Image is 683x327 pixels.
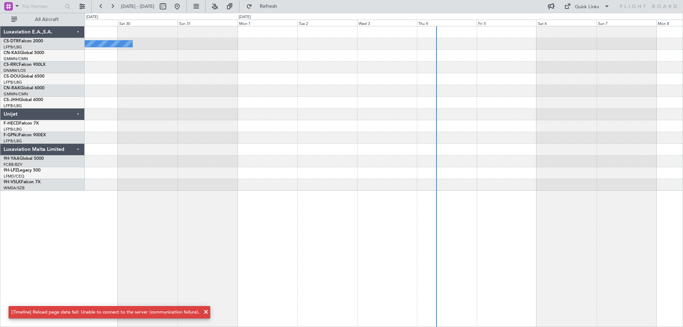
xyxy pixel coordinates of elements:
a: 9H-YAAGlobal 5000 [4,157,44,161]
div: Quick Links [575,4,599,11]
a: CS-RRCFalcon 900LX [4,63,46,67]
div: Sat 6 [536,20,596,26]
div: Sun 7 [597,20,656,26]
button: Quick Links [561,1,613,12]
a: LFPB/LBG [4,138,22,144]
a: CN-KASGlobal 5000 [4,51,44,55]
span: F-HECD [4,121,19,126]
div: Mon 1 [238,20,297,26]
input: Trip Number [22,1,63,12]
div: Tue 2 [297,20,357,26]
div: [Timeline] Reload page data fail: Unable to connect to the server (communication failure). [11,309,200,316]
a: CN-RAKGlobal 6000 [4,86,44,90]
div: Sat 30 [118,20,178,26]
a: LFPB/LBG [4,44,22,50]
div: Fri 5 [477,20,536,26]
a: CS-JHHGlobal 6000 [4,98,43,102]
span: CS-JHH [4,98,19,102]
a: WMSA/SZB [4,185,25,191]
span: 9H-YAA [4,157,20,161]
a: LFMD/CEQ [4,174,24,179]
span: All Aircraft [18,17,75,22]
a: CS-DOUGlobal 6500 [4,74,44,79]
button: All Aircraft [8,14,77,25]
a: FCBB/BZV [4,162,22,167]
a: LFPB/LBG [4,127,22,132]
a: LFPB/LBG [4,80,22,85]
span: CS-RRC [4,63,19,67]
a: GMMN/CMN [4,91,28,97]
button: Refresh [243,1,286,12]
a: DNMM/LOS [4,68,26,73]
div: Thu 4 [417,20,477,26]
span: CS-DTR [4,39,19,43]
span: Refresh [254,4,284,9]
span: 9H-LPZ [4,168,18,173]
a: CS-DTRFalcon 2000 [4,39,43,43]
span: CN-RAK [4,86,20,90]
span: 9H-VSLK [4,180,21,184]
a: F-HECDFalcon 7X [4,121,39,126]
div: [DATE] [239,14,251,20]
a: LFPB/LBG [4,103,22,109]
a: GMMN/CMN [4,56,28,62]
div: Fri 29 [58,20,118,26]
a: 9H-VSLKFalcon 7X [4,180,41,184]
a: 9H-LPZLegacy 500 [4,168,41,173]
span: F-GPNJ [4,133,19,137]
div: Wed 3 [357,20,417,26]
div: [DATE] [86,14,98,20]
div: Sun 31 [178,20,237,26]
span: [DATE] - [DATE] [121,3,154,10]
a: F-GPNJFalcon 900EX [4,133,46,137]
span: CS-DOU [4,74,20,79]
span: CN-KAS [4,51,20,55]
